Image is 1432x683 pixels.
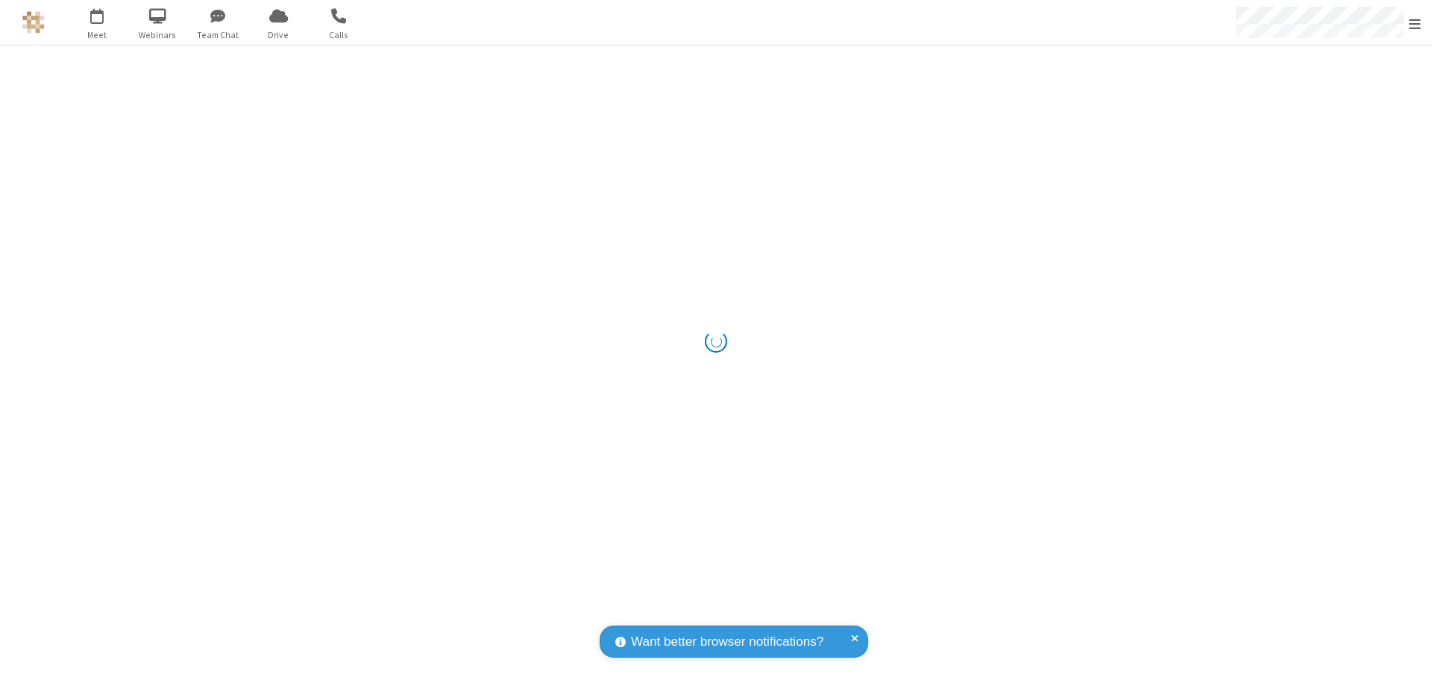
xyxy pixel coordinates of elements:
[22,11,45,34] img: QA Selenium DO NOT DELETE OR CHANGE
[190,28,246,42] span: Team Chat
[311,28,367,42] span: Calls
[251,28,307,42] span: Drive
[631,632,823,652] span: Want better browser notifications?
[130,28,186,42] span: Webinars
[69,28,125,42] span: Meet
